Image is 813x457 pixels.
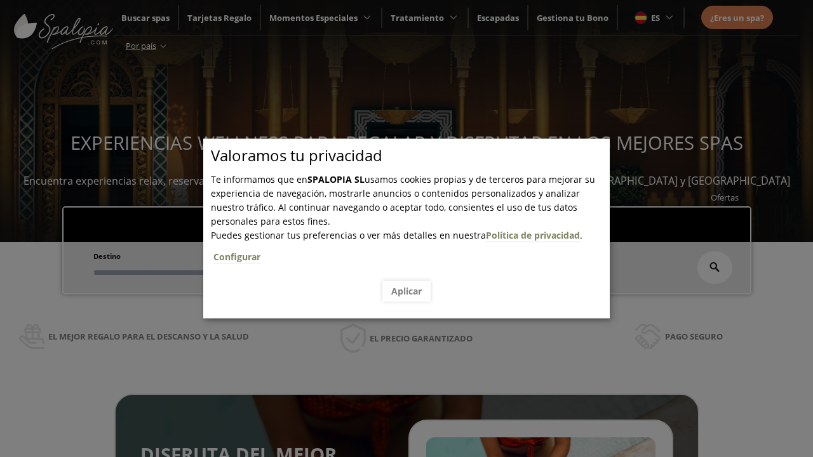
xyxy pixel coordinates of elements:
[211,229,610,272] span: .
[211,229,486,241] span: Puedes gestionar tus preferencias o ver más detalles en nuestra
[486,229,580,242] a: Política de privacidad
[307,173,365,185] b: SPALOPIA SL
[382,281,431,301] button: Aplicar
[211,149,610,162] p: Valoramos tu privacidad
[211,173,595,227] span: Te informamos que en usamos cookies propias y de terceros para mejorar su experiencia de navegaci...
[213,251,260,263] a: Configurar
